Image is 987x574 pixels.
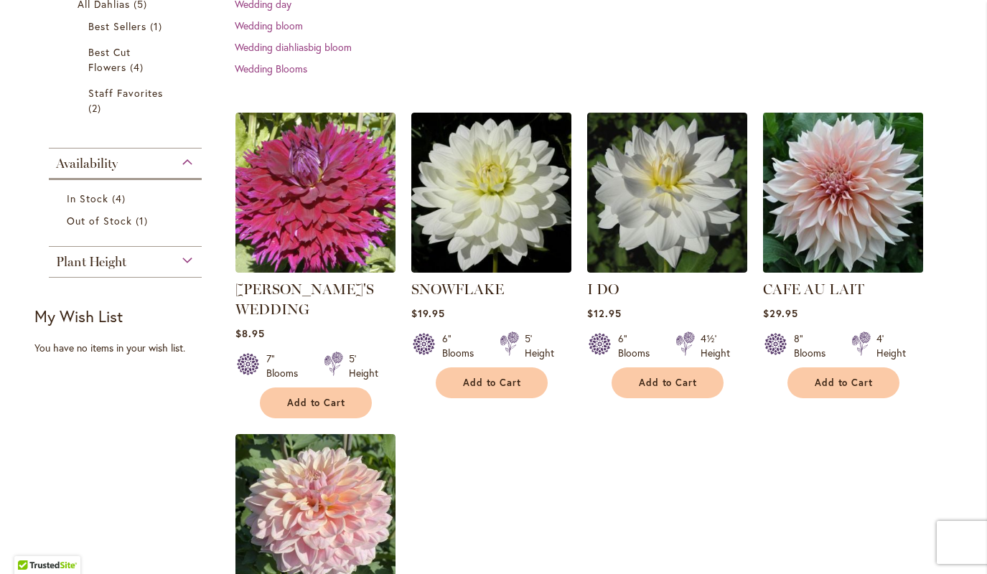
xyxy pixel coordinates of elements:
[34,341,226,355] div: You have no items in your wish list.
[67,191,188,206] a: In Stock 4
[67,214,133,227] span: Out of Stock
[876,331,906,360] div: 4' Height
[88,86,164,100] span: Staff Favorites
[287,397,346,409] span: Add to Cart
[794,331,834,360] div: 8" Blooms
[436,367,548,398] button: Add to Cart
[411,306,445,320] span: $19.95
[463,377,522,389] span: Add to Cart
[67,213,188,228] a: Out of Stock 1
[235,19,303,32] a: Wedding bloom
[130,60,147,75] span: 4
[587,262,747,276] a: I DO
[612,367,724,398] button: Add to Cart
[136,213,151,228] span: 1
[11,523,51,563] iframe: Launch Accessibility Center
[763,306,798,320] span: $29.95
[88,19,147,33] span: Best Sellers
[235,113,396,273] img: Jennifer's Wedding
[759,108,927,276] img: Café Au Lait
[235,62,307,75] a: Wedding Blooms
[349,352,378,380] div: 5' Height
[56,156,118,171] span: Availability
[525,331,554,360] div: 5' Height
[235,262,396,276] a: Jennifer's Wedding
[639,377,698,389] span: Add to Cart
[88,45,131,74] span: Best Cut Flowers
[112,191,129,206] span: 4
[587,281,619,298] a: I DO
[34,306,123,326] strong: My Wish List
[442,331,482,360] div: 6" Blooms
[266,352,307,380] div: 7" Blooms
[150,19,166,34] span: 1
[235,326,265,340] span: $8.95
[618,331,658,360] div: 6" Blooms
[587,306,622,320] span: $12.95
[411,113,571,273] img: SNOWFLAKE
[763,281,864,298] a: CAFE AU LAIT
[235,40,352,54] a: Wedding diahliasbig bloom
[763,262,923,276] a: Café Au Lait
[787,367,899,398] button: Add to Cart
[411,281,504,298] a: SNOWFLAKE
[67,192,108,205] span: In Stock
[88,100,105,116] span: 2
[260,387,372,418] button: Add to Cart
[88,19,167,34] a: Best Sellers
[235,281,374,318] a: [PERSON_NAME]'S WEDDING
[56,254,126,270] span: Plant Height
[88,85,167,116] a: Staff Favorites
[701,331,730,360] div: 4½' Height
[815,377,874,389] span: Add to Cart
[411,262,571,276] a: SNOWFLAKE
[88,44,167,75] a: Best Cut Flowers
[587,113,747,273] img: I DO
